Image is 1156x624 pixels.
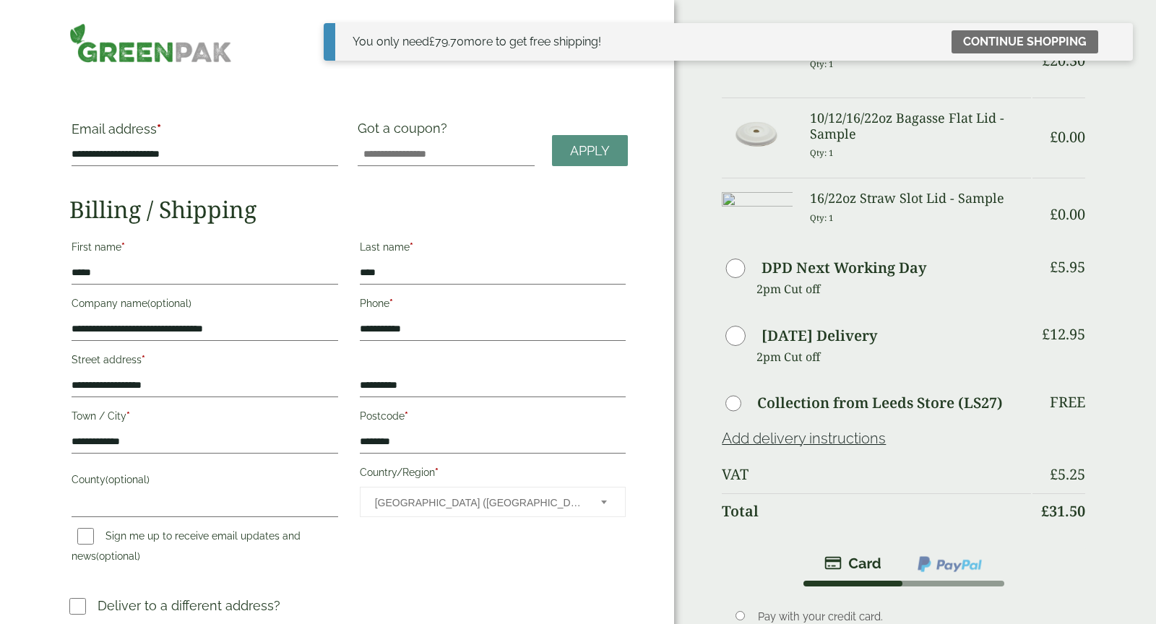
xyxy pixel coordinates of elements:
[810,110,1031,142] h3: 10/12/16/22oz Bagasse Flat Lid - Sample
[1050,394,1085,411] p: Free
[375,487,582,518] span: United Kingdom (UK)
[570,143,610,159] span: Apply
[952,30,1098,53] a: Continue shopping
[353,33,601,51] div: You only need more to get free shipping!
[360,406,626,430] label: Postcode
[824,555,881,572] img: stripe.png
[429,35,464,48] span: 79.70
[360,462,626,487] label: Country/Region
[429,35,435,48] span: £
[1050,464,1058,484] span: £
[147,298,191,309] span: (optional)
[72,530,301,566] label: Sign me up to receive email updates and news
[1050,257,1058,277] span: £
[72,293,338,318] label: Company name
[1050,204,1058,224] span: £
[410,241,413,253] abbr: required
[435,467,439,478] abbr: required
[810,212,834,223] small: Qty: 1
[722,493,1031,529] th: Total
[756,278,1031,300] p: 2pm Cut off
[916,555,983,573] img: ppcp-gateway.png
[360,237,626,261] label: Last name
[72,350,338,374] label: Street address
[121,241,125,253] abbr: required
[157,121,161,136] abbr: required
[762,261,926,275] label: DPD Next Working Day
[389,298,393,309] abbr: required
[72,237,338,261] label: First name
[72,469,338,494] label: County
[722,457,1031,492] th: VAT
[77,528,94,545] input: Sign me up to receive email updates and news(optional)
[1041,501,1085,521] bdi: 31.50
[1050,464,1085,484] bdi: 5.25
[810,147,834,158] small: Qty: 1
[69,23,232,63] img: GreenPak Supplies
[360,487,626,517] span: Country/Region
[1041,501,1049,521] span: £
[105,474,150,485] span: (optional)
[142,354,145,365] abbr: required
[1050,127,1085,147] bdi: 0.00
[1042,324,1050,344] span: £
[762,329,877,343] label: [DATE] Delivery
[360,293,626,318] label: Phone
[405,410,408,422] abbr: required
[126,410,130,422] abbr: required
[756,346,1031,368] p: 2pm Cut off
[552,135,628,166] a: Apply
[69,196,628,223] h2: Billing / Shipping
[1050,127,1058,147] span: £
[96,550,140,562] span: (optional)
[810,191,1031,207] h3: 16/22oz Straw Slot Lid - Sample
[358,121,453,143] label: Got a coupon?
[72,123,338,143] label: Email address
[722,430,886,447] a: Add delivery instructions
[72,406,338,430] label: Town / City
[1050,257,1085,277] bdi: 5.95
[98,596,280,615] p: Deliver to a different address?
[757,396,1003,410] label: Collection from Leeds Store (LS27)
[1050,204,1085,224] bdi: 0.00
[1042,324,1085,344] bdi: 12.95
